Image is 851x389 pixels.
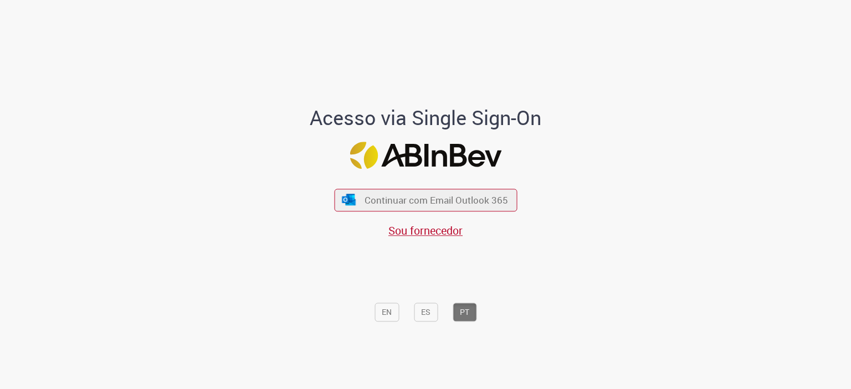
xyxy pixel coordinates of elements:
[388,223,463,238] a: Sou fornecedor
[341,194,357,205] img: ícone Azure/Microsoft 360
[350,142,501,169] img: Logo ABInBev
[414,303,438,322] button: ES
[453,303,476,322] button: PT
[365,194,508,206] span: Continuar com Email Outlook 365
[272,107,580,129] h1: Acesso via Single Sign-On
[375,303,399,322] button: EN
[334,189,517,211] button: ícone Azure/Microsoft 360 Continuar com Email Outlook 365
